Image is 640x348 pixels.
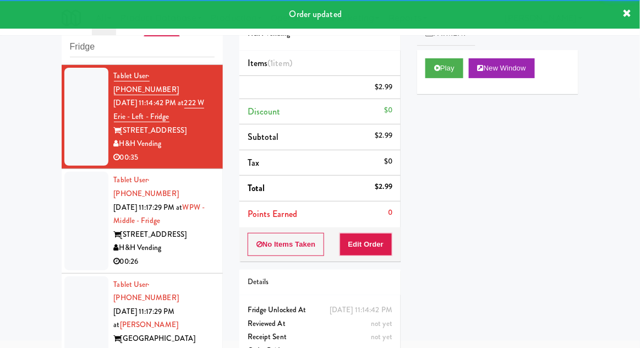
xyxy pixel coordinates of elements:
span: Discount [248,105,281,118]
a: [PERSON_NAME] [120,319,178,330]
div: $0 [384,104,392,117]
div: Details [248,275,392,289]
span: [DATE] 11:17:29 PM at [114,202,183,213]
div: [DATE] 11:14:42 PM [330,303,392,317]
span: [DATE] 11:14:42 PM at [114,97,184,108]
a: Tablet User· [PHONE_NUMBER] [114,175,179,199]
span: [DATE] 11:17:29 PM at [114,306,175,330]
a: Tablet User· [PHONE_NUMBER] [114,70,179,95]
div: Reviewed At [248,317,392,331]
button: Edit Order [340,233,393,256]
div: [STREET_ADDRESS] [114,228,215,242]
span: not yet [371,318,392,329]
div: H&H Vending [114,241,215,255]
div: $2.99 [375,80,393,94]
div: 00:26 [114,255,215,269]
div: 0 [388,206,392,220]
span: Subtotal [248,130,279,143]
ng-pluralize: item [273,57,289,69]
span: (1 ) [267,57,292,69]
span: Points Earned [248,208,297,220]
input: Search vision orders [70,37,215,57]
span: not yet [371,331,392,342]
div: [GEOGRAPHIC_DATA] [114,332,215,346]
h5: H&H Vending [248,30,392,38]
div: $2.99 [375,180,393,194]
button: Play [425,58,463,78]
div: $2.99 [375,129,393,143]
span: Tax [248,156,259,169]
span: · [PHONE_NUMBER] [114,70,179,95]
div: [STREET_ADDRESS] [114,124,215,138]
div: Receipt Sent [248,330,392,344]
a: Tablet User· [PHONE_NUMBER] [114,279,179,303]
button: New Window [469,58,535,78]
div: Fridge Unlocked At [248,303,392,317]
div: $0 [384,155,392,168]
div: 00:35 [114,151,215,165]
span: Items [248,57,292,69]
li: Tablet User· [PHONE_NUMBER][DATE] 11:14:42 PM at222 W Erie - Left - Fridge[STREET_ADDRESS]H&H Ven... [62,65,223,169]
li: Tablet User· [PHONE_NUMBER][DATE] 11:17:29 PM atWPW - Middle - Fridge[STREET_ADDRESS]H&H Vending0... [62,169,223,273]
span: Total [248,182,265,194]
span: Order updated [289,8,342,20]
div: H&H Vending [114,137,215,151]
button: No Items Taken [248,233,325,256]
